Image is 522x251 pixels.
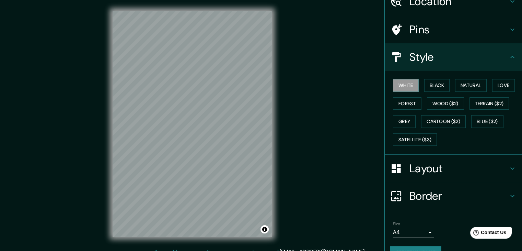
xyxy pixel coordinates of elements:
button: Blue ($2) [471,115,503,128]
h4: Border [409,189,508,203]
div: Layout [385,155,522,182]
label: Size [393,221,400,227]
button: Forest [393,97,421,110]
button: Toggle attribution [260,225,269,233]
div: Style [385,43,522,71]
h4: Pins [409,23,508,36]
div: Pins [385,16,522,43]
h4: Layout [409,162,508,175]
button: Cartoon ($2) [421,115,466,128]
button: Wood ($2) [427,97,464,110]
button: White [393,79,419,92]
button: Grey [393,115,416,128]
h4: Style [409,50,508,64]
button: Satellite ($3) [393,133,437,146]
iframe: Help widget launcher [461,224,514,243]
button: Black [424,79,450,92]
div: Border [385,182,522,210]
canvas: Map [113,11,272,237]
button: Terrain ($2) [469,97,509,110]
div: A4 [393,227,434,238]
button: Love [492,79,515,92]
button: Natural [455,79,487,92]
